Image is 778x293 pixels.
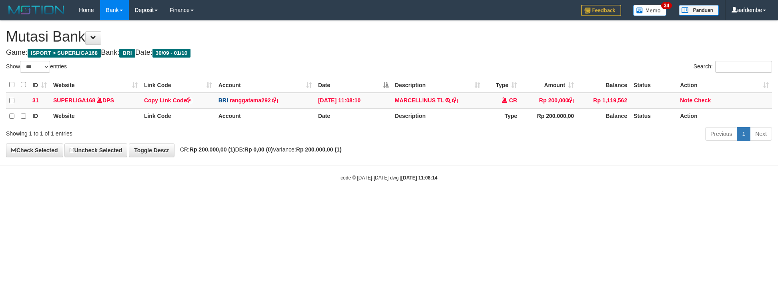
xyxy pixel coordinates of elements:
[219,97,228,104] span: BRI
[50,108,141,124] th: Website
[677,77,772,93] th: Action: activate to sort column ascending
[577,108,630,124] th: Balance
[395,97,444,104] a: MARCELLINUS TL
[715,61,772,73] input: Search:
[245,146,273,153] strong: Rp 0,00 (0)
[568,97,574,104] a: Copy Rp 200,000 to clipboard
[215,108,315,124] th: Account
[401,175,437,181] strong: [DATE] 11:08:14
[6,126,318,138] div: Showing 1 to 1 of 1 entries
[392,108,484,124] th: Description
[152,49,191,58] span: 30/09 - 01/10
[520,93,577,109] td: Rp 200,000
[677,108,772,124] th: Action
[272,97,278,104] a: Copy ranggatama292 to clipboard
[483,108,520,124] th: Type
[630,108,677,124] th: Status
[694,61,772,73] label: Search:
[20,61,50,73] select: Showentries
[6,49,772,57] h4: Game: Bank: Date:
[53,97,95,104] a: SUPERLIGA168
[50,77,141,93] th: Website: activate to sort column ascending
[6,61,67,73] label: Show entries
[520,108,577,124] th: Rp 200.000,00
[315,108,392,124] th: Date
[392,77,484,93] th: Description: activate to sort column ascending
[581,5,621,16] img: Feedback.jpg
[144,97,192,104] a: Copy Link Code
[28,49,101,58] span: ISPORT > SUPERLIGA168
[215,77,315,93] th: Account: activate to sort column ascending
[750,127,772,141] a: Next
[705,127,737,141] a: Previous
[483,77,520,93] th: Type: activate to sort column ascending
[32,97,39,104] span: 31
[119,49,135,58] span: BRI
[6,29,772,45] h1: Mutasi Bank
[694,97,711,104] a: Check
[679,5,719,16] img: panduan.png
[296,146,342,153] strong: Rp 200.000,00 (1)
[50,93,141,109] td: DPS
[230,97,271,104] a: ranggatama292
[680,97,692,104] a: Note
[190,146,235,153] strong: Rp 200.000,00 (1)
[129,144,174,157] a: Toggle Descr
[661,2,672,9] span: 34
[737,127,750,141] a: 1
[6,144,63,157] a: Check Selected
[141,77,215,93] th: Link Code: activate to sort column ascending
[341,175,437,181] small: code © [DATE]-[DATE] dwg |
[520,77,577,93] th: Amount: activate to sort column ascending
[29,77,50,93] th: ID: activate to sort column ascending
[452,97,458,104] a: Copy MARCELLINUS TL to clipboard
[630,77,677,93] th: Status
[6,4,67,16] img: MOTION_logo.png
[141,108,215,124] th: Link Code
[577,77,630,93] th: Balance
[633,5,667,16] img: Button%20Memo.svg
[315,93,392,109] td: [DATE] 11:08:10
[29,108,50,124] th: ID
[64,144,127,157] a: Uncheck Selected
[176,146,342,153] span: CR: DB: Variance:
[577,93,630,109] td: Rp 1,119,562
[509,97,517,104] span: CR
[315,77,392,93] th: Date: activate to sort column descending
